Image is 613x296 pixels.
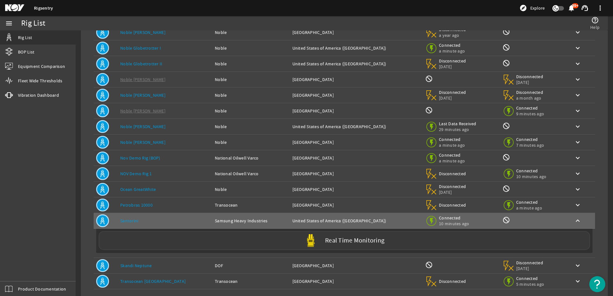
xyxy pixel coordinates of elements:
mat-icon: Rig Monitoring not available for this rig [502,153,510,161]
button: Explore [517,3,547,13]
div: Transocean [215,202,287,208]
mat-icon: keyboard_arrow_down [574,123,582,130]
div: Noble [215,108,287,114]
div: National Oilwell Varco [215,155,287,161]
a: Ocean GreatWhite [120,186,156,192]
a: Rigsentry [34,5,53,11]
button: Open Resource Center [589,276,605,292]
a: NOV Demo Rig 1 [120,171,152,177]
mat-icon: keyboard_arrow_down [574,44,582,52]
mat-icon: keyboard_arrow_down [574,170,582,177]
span: [DATE] [439,189,466,195]
mat-icon: vibration [5,91,13,99]
mat-icon: keyboard_arrow_down [574,185,582,193]
a: Transocean [GEOGRAPHIC_DATA] [120,278,186,284]
span: 10 minutes ago [439,221,469,226]
mat-icon: BOP Monitoring not available for this rig [425,106,433,114]
mat-icon: Rig Monitoring not available for this rig [502,28,510,36]
span: Disconnected [439,278,466,284]
a: Noble [PERSON_NAME] [120,29,165,35]
button: 99+ [568,5,575,12]
span: Product Documentation [18,286,66,292]
div: United States of America ([GEOGRAPHIC_DATA]) [292,45,420,51]
div: Rig List [21,20,45,27]
mat-icon: Rig Monitoring not available for this rig [502,185,510,193]
a: Santorini [120,218,138,224]
a: Noble Globetrotter I [120,45,161,51]
button: more_vert [592,0,608,16]
span: Disconnected [439,171,466,177]
span: [DATE] [439,95,466,101]
a: Noble [PERSON_NAME] [120,124,165,129]
div: Noble [215,45,287,51]
span: Disconnected [439,89,466,95]
a: Noble [PERSON_NAME] [120,139,165,145]
a: Noble Globetrotter II [120,61,162,67]
a: Real Time Monitoring [96,231,592,250]
div: United States of America ([GEOGRAPHIC_DATA]) [292,218,420,224]
mat-icon: menu [5,20,13,27]
div: [GEOGRAPHIC_DATA] [292,139,420,145]
mat-icon: keyboard_arrow_down [574,138,582,146]
span: Connected [439,215,469,221]
mat-icon: keyboard_arrow_down [574,76,582,83]
div: Noble [215,29,287,36]
label: Real Time Monitoring [325,237,384,244]
div: [GEOGRAPHIC_DATA] [292,92,420,98]
span: Connected [439,152,466,158]
div: [GEOGRAPHIC_DATA] [292,76,420,83]
mat-icon: BOP Monitoring not available for this rig [425,261,433,269]
div: Noble [215,123,287,130]
div: Noble [215,76,287,83]
span: [DATE] [516,266,543,271]
span: Connected [516,136,544,142]
mat-icon: keyboard_arrow_down [574,91,582,99]
span: Connected [516,105,544,111]
span: Disconnected [516,74,543,79]
div: DOF [215,262,287,269]
mat-icon: keyboard_arrow_down [574,29,582,36]
span: 7 minutes ago [516,142,544,148]
span: 10 minutes ago [516,174,547,179]
a: Nov Demo Rig (BOP) [120,155,160,161]
span: Disconnected [439,184,466,189]
mat-icon: explore [519,4,527,12]
span: 29 minutes ago [439,127,476,132]
div: Transocean [215,278,287,284]
span: a minute ago [439,142,466,148]
span: a minute ago [439,158,466,164]
div: Noble [215,61,287,67]
a: Noble [PERSON_NAME] [120,92,165,98]
mat-icon: keyboard_arrow_down [574,277,582,285]
div: Noble [215,139,287,145]
span: Explore [530,5,545,11]
div: [GEOGRAPHIC_DATA] [292,29,420,36]
mat-icon: keyboard_arrow_down [574,107,582,115]
div: [GEOGRAPHIC_DATA] [292,262,420,269]
span: Rig List [18,34,32,41]
span: Connected [516,168,547,174]
div: United States of America ([GEOGRAPHIC_DATA]) [292,61,420,67]
span: Disconnected [439,58,466,64]
span: 5 minutes ago [516,281,544,287]
div: Samsung Heavy Industries [215,218,287,224]
span: Fleet Wide Thresholds [18,78,62,84]
span: Connected [516,275,544,281]
div: Noble [215,92,287,98]
span: Equipment Comparison [18,63,65,70]
span: Last Data Received [439,121,476,127]
mat-icon: Rig Monitoring not available for this rig [502,216,510,224]
span: 9 minutes ago [516,111,544,117]
div: [GEOGRAPHIC_DATA] [292,202,420,208]
span: a minute ago [439,48,466,54]
span: Connected [439,42,466,48]
div: National Oilwell Varco [215,170,287,177]
span: BOP List [18,49,34,55]
div: Noble [215,186,287,193]
mat-icon: Rig Monitoring not available for this rig [502,44,510,51]
span: Disconnected [516,260,543,266]
span: Connected [516,199,543,205]
mat-icon: keyboard_arrow_down [574,201,582,209]
mat-icon: keyboard_arrow_down [574,262,582,269]
a: Skandi Neptune [120,263,152,268]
